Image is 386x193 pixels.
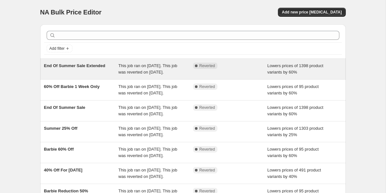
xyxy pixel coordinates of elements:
[278,8,345,17] button: Add new price [MEDICAL_DATA]
[118,105,177,116] span: This job ran on [DATE]. This job was reverted on [DATE].
[199,126,215,131] span: Reverted
[199,84,215,89] span: Reverted
[118,168,177,179] span: This job ran on [DATE]. This job was reverted on [DATE].
[40,9,102,16] span: NA Bulk Price Editor
[267,105,323,116] span: Lowers prices of 1398 product variants by 60%
[267,168,321,179] span: Lowers prices of 491 product variants by 40%
[199,105,215,110] span: Reverted
[44,147,74,152] span: Barbie 60% Off
[44,126,78,131] span: Summer 25% Off
[44,63,106,68] span: End Of Summer Sale Extended
[44,105,86,110] span: End Of Summer Sale
[47,45,72,52] button: Add filter
[44,84,100,89] span: 60% Off Barbie 1 Week Only
[118,126,177,137] span: This job ran on [DATE]. This job was reverted on [DATE].
[199,168,215,173] span: Reverted
[118,84,177,95] span: This job ran on [DATE]. This job was reverted on [DATE].
[267,126,323,137] span: Lowers prices of 1303 product variants by 25%
[267,63,323,75] span: Lowers prices of 1398 product variants by 60%
[118,147,177,158] span: This job ran on [DATE]. This job was reverted on [DATE].
[267,84,319,95] span: Lowers prices of 95 product variants by 60%
[199,63,215,68] span: Reverted
[44,168,83,172] span: 40% Off For [DATE]
[118,63,177,75] span: This job ran on [DATE]. This job was reverted on [DATE].
[267,147,319,158] span: Lowers prices of 95 product variants by 60%
[50,46,65,51] span: Add filter
[199,147,215,152] span: Reverted
[282,10,342,15] span: Add new price [MEDICAL_DATA]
